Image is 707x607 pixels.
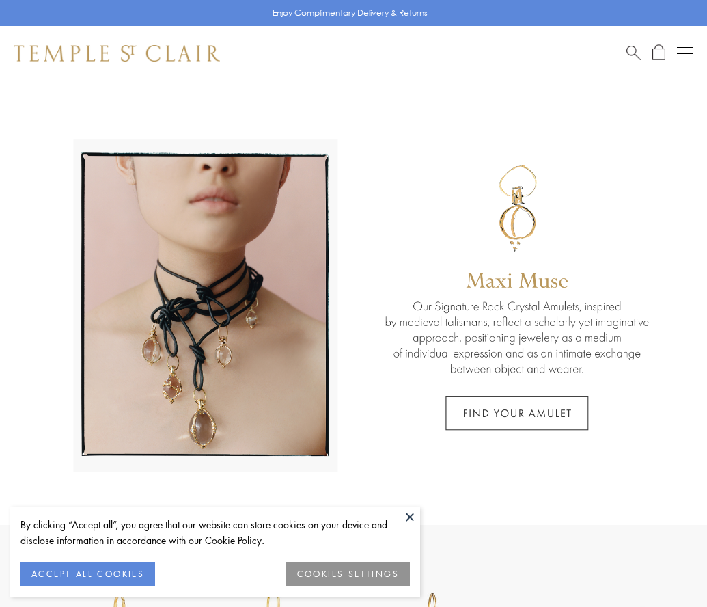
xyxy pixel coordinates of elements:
button: ACCEPT ALL COOKIES [20,562,155,586]
button: Open navigation [677,45,693,62]
button: COOKIES SETTINGS [286,562,410,586]
p: Enjoy Complimentary Delivery & Returns [273,6,428,20]
a: Search [626,44,641,62]
a: Open Shopping Bag [652,44,665,62]
img: Temple St. Clair [14,45,220,62]
div: By clicking “Accept all”, you agree that our website can store cookies on your device and disclos... [20,517,410,548]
